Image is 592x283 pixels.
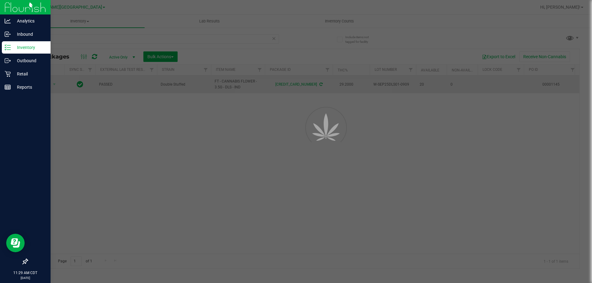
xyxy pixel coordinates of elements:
iframe: Resource center [6,234,25,252]
p: Inbound [11,30,48,38]
inline-svg: Analytics [5,18,11,24]
p: Reports [11,83,48,91]
p: Inventory [11,44,48,51]
inline-svg: Reports [5,84,11,90]
p: Retail [11,70,48,78]
inline-svg: Outbound [5,58,11,64]
inline-svg: Inventory [5,44,11,51]
inline-svg: Inbound [5,31,11,37]
p: [DATE] [3,276,48,280]
p: Outbound [11,57,48,64]
p: 11:29 AM CDT [3,270,48,276]
p: Analytics [11,17,48,25]
inline-svg: Retail [5,71,11,77]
